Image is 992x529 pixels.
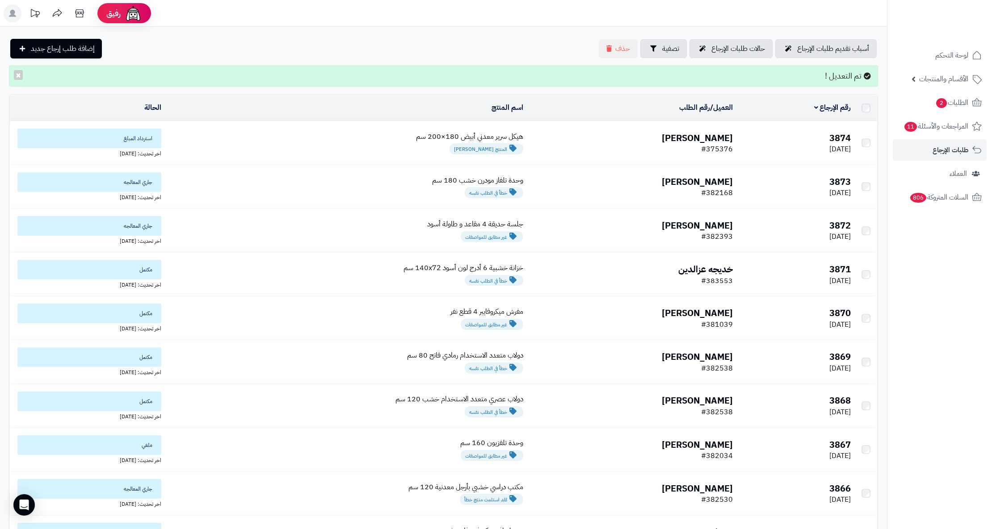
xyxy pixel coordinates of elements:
[829,275,851,286] span: [DATE]
[450,306,523,317] a: مفرش ميكروفايبر 4 قطع نفر
[17,129,161,148] span: استرداد المبلغ
[904,120,968,133] span: المراجعات والأسئلة
[124,4,142,22] img: ai-face.png
[404,262,523,273] a: خزانة خشبية 6 أدرج لون أسود 140x72 سم
[829,144,851,154] span: [DATE]
[950,167,967,180] span: العملاء
[893,187,987,208] a: السلات المتروكة806
[893,139,987,161] a: طلبات الإرجاع
[893,163,987,184] a: العملاء
[662,43,679,54] span: تصفية
[24,4,46,25] a: تحديثات المنصة
[615,43,630,54] span: حذف
[465,362,523,374] span: خطأ في الطلب نفسه
[701,319,733,330] span: #381039
[713,102,733,113] a: العميل
[17,347,161,367] span: مكتمل
[17,304,161,323] span: مكتمل
[450,143,523,154] span: المنتج [PERSON_NAME]
[14,70,23,80] button: ×
[689,39,773,58] a: حالات طلبات الإرجاع
[893,92,987,113] a: الطلبات2
[829,131,851,145] b: 3874
[17,260,161,279] span: مكتمل
[13,236,161,245] div: اخر تحديث: [DATE]
[13,279,161,289] div: اخر تحديث: [DATE]
[931,25,984,44] img: logo-2.png
[829,319,851,330] span: [DATE]
[465,187,523,198] span: خطأ في الطلب نفسه
[662,394,733,407] b: [PERSON_NAME]
[701,275,733,286] span: #383553
[829,231,851,242] span: [DATE]
[829,363,851,374] span: [DATE]
[814,102,851,113] a: رقم الإرجاع
[492,102,523,113] a: اسم المنتج
[701,494,733,505] span: #382530
[106,8,121,19] span: رفيق
[13,323,161,333] div: اخر تحديث: [DATE]
[935,96,968,109] span: الطلبات
[829,407,851,417] span: [DATE]
[395,394,523,404] a: دولاب عصري متعدد الاستخدام خشب 120 سم
[13,192,161,201] div: اخر تحديث: [DATE]
[662,219,733,232] b: [PERSON_NAME]
[829,482,851,495] b: 3866
[711,43,765,54] span: حالات طلبات الإرجاع
[640,39,687,58] button: تصفية
[408,482,523,492] span: مكتب دراسي خشبي بأرجل معدنية 120 سم
[461,231,523,242] span: غير مطابق للمواصفات
[678,262,733,276] b: خديجه عزالدين
[662,175,733,188] b: [PERSON_NAME]
[13,499,161,508] div: اخر تحديث: [DATE]
[893,45,987,66] a: لوحة التحكم
[829,219,851,232] b: 3872
[416,131,523,142] a: هيكل سرير معدني أبيض 180×200 سم
[465,406,523,417] span: خطأ في الطلب نفسه
[465,275,523,286] span: خطأ في الطلب نفسه
[829,262,851,276] b: 3871
[909,191,968,204] span: السلات المتروكة
[527,95,736,121] td: /
[829,187,851,198] span: [DATE]
[460,437,523,448] a: وحدة تلفزيون 160 سم
[797,43,869,54] span: أسباب تقديم طلبات الإرجاع
[829,494,851,505] span: [DATE]
[461,450,523,461] span: غير مطابق للمواصفات
[775,39,877,58] a: أسباب تقديم طلبات الإرجاع
[17,216,161,236] span: جاري المعالجه
[829,175,851,188] b: 3873
[9,65,878,87] div: تم التعديل !
[936,98,947,108] span: 2
[933,144,968,156] span: طلبات الإرجاع
[432,175,523,186] a: وحدة تلفاز مودرن خشب 180 سم
[935,49,968,62] span: لوحة التحكم
[427,219,523,229] a: جلسة حديقة 4 مقاعد و طاولة أسود
[461,319,523,330] span: غير مطابق للمواصفات
[662,438,733,451] b: [PERSON_NAME]
[893,116,987,137] a: المراجعات والأسئلة11
[17,172,161,192] span: جاري المعالجه
[701,187,733,198] span: #382168
[829,306,851,320] b: 3870
[460,494,523,505] span: لقد استلمت منتج خطأ
[17,479,161,499] span: جاري المعالجه
[829,350,851,363] b: 3869
[662,306,733,320] b: [PERSON_NAME]
[13,148,161,158] div: اخر تحديث: [DATE]
[17,392,161,411] span: مكتمل
[910,193,926,203] span: 806
[662,131,733,145] b: [PERSON_NAME]
[13,367,161,376] div: اخر تحديث: [DATE]
[10,39,102,58] a: إضافة طلب إرجاع جديد
[13,494,35,516] div: Open Intercom Messenger
[701,231,733,242] span: #382393
[407,350,523,361] a: دولاب متعدد الاستخدام رمادي فاتح 80 سم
